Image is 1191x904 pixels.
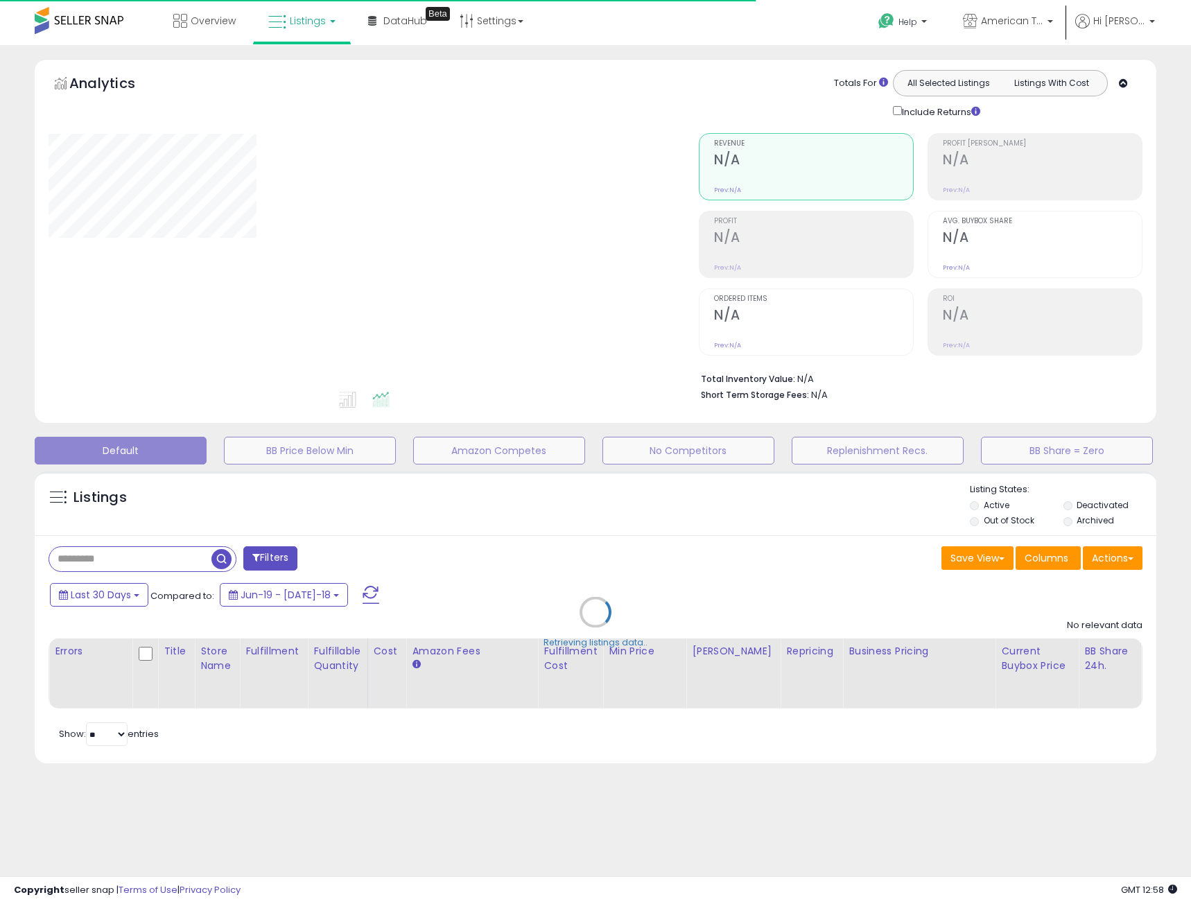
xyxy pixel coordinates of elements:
[792,437,964,464] button: Replenishment Recs.
[943,218,1142,225] span: Avg. Buybox Share
[701,370,1132,386] li: N/A
[191,14,236,28] span: Overview
[943,263,970,272] small: Prev: N/A
[981,14,1043,28] span: American Telecom Headquarters
[878,12,895,30] i: Get Help
[1093,14,1145,28] span: Hi [PERSON_NAME]
[714,341,741,349] small: Prev: N/A
[413,437,585,464] button: Amazon Competes
[701,389,809,401] b: Short Term Storage Fees:
[943,307,1142,326] h2: N/A
[1075,14,1155,45] a: Hi [PERSON_NAME]
[714,186,741,194] small: Prev: N/A
[701,373,795,385] b: Total Inventory Value:
[811,388,828,401] span: N/A
[943,186,970,194] small: Prev: N/A
[834,77,888,90] div: Totals For
[867,2,941,45] a: Help
[898,16,917,28] span: Help
[943,341,970,349] small: Prev: N/A
[714,263,741,272] small: Prev: N/A
[290,14,326,28] span: Listings
[943,152,1142,171] h2: N/A
[714,152,913,171] h2: N/A
[883,103,997,119] div: Include Returns
[383,14,427,28] span: DataHub
[714,229,913,248] h2: N/A
[1000,74,1103,92] button: Listings With Cost
[981,437,1153,464] button: BB Share = Zero
[943,140,1142,148] span: Profit [PERSON_NAME]
[897,74,1000,92] button: All Selected Listings
[224,437,396,464] button: BB Price Below Min
[943,295,1142,303] span: ROI
[714,140,913,148] span: Revenue
[602,437,774,464] button: No Competitors
[714,307,913,326] h2: N/A
[544,636,647,649] div: Retrieving listings data..
[943,229,1142,248] h2: N/A
[714,218,913,225] span: Profit
[714,295,913,303] span: Ordered Items
[426,7,450,21] div: Tooltip anchor
[69,73,162,96] h5: Analytics
[35,437,207,464] button: Default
